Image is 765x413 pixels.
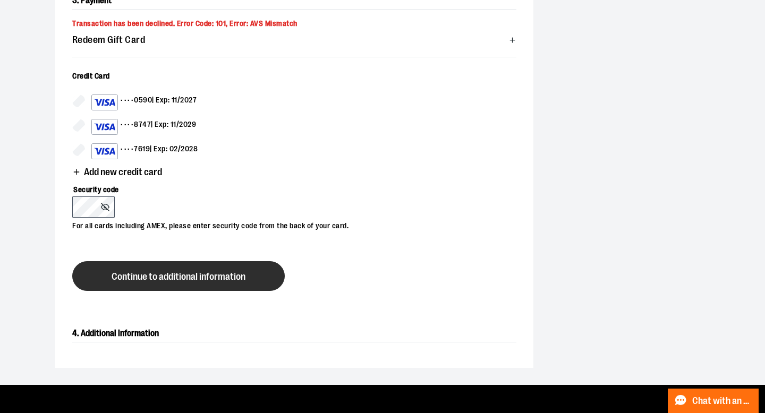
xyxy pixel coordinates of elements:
[94,145,115,158] img: Visa card example showing the 16-digit card number on the front of the card
[72,218,506,231] p: For all cards including AMEX, please enter security code from the back of your card.
[72,35,145,45] span: Redeem Gift Card
[72,29,516,50] button: Redeem Gift Card
[72,325,516,342] h2: 4. Additional Information
[72,72,110,80] span: Credit Card
[72,178,506,196] label: Security code
[72,19,297,28] span: Transaction has been declined. Error Code: 101, Error: AVS Mismatch
[94,121,115,133] img: Visa card example showing the 16-digit card number on the front of the card
[112,272,245,282] span: Continue to additional information
[91,143,198,159] div: •••• 7619 | Exp: 02/2028
[94,96,115,109] img: Visa card example showing the 16-digit card number on the front of the card
[91,94,197,110] div: •••• 0590 | Exp: 11/2027
[91,119,196,135] div: •••• 8747 | Exp: 11/2029
[668,389,759,413] button: Chat with an Expert
[692,396,752,406] span: Chat with an Expert
[72,143,85,156] input: Visa card example showing the 16-digit card number on the front of the cardVisa card example show...
[72,167,162,179] button: Add new credit card
[84,167,162,177] span: Add new credit card
[72,261,285,291] button: Continue to additional information
[72,94,85,107] input: Visa card example showing the 16-digit card number on the front of the cardVisa card example show...
[72,119,85,132] input: Visa card example showing the 16-digit card number on the front of the cardVisa card example show...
